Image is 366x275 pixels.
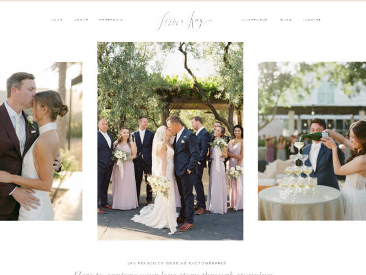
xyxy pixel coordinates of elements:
[280,18,296,23] a: blog
[303,18,324,23] a: inquire
[50,18,63,23] a: HOME
[103,261,250,267] h1: San Francisco wedding photographer
[73,18,89,23] a: ABOUT
[98,18,124,23] a: PORTFOLIO
[241,18,271,23] a: investment
[97,42,243,240] img: A romantic photo of a bride and groom sharing a kiss surrounded by their bridal party at Holman R...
